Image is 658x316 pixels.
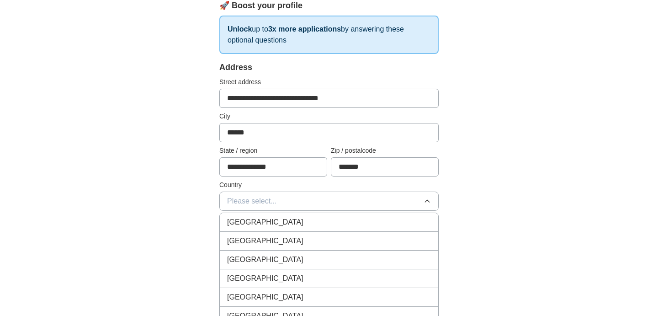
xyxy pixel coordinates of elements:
span: [GEOGRAPHIC_DATA] [227,236,303,246]
span: Please select... [227,196,277,207]
span: [GEOGRAPHIC_DATA] [227,292,303,303]
span: [GEOGRAPHIC_DATA] [227,254,303,265]
strong: 3x more applications [268,25,341,33]
label: Country [219,180,439,190]
label: Street address [219,77,439,87]
strong: Unlock [228,25,252,33]
span: [GEOGRAPHIC_DATA] [227,217,303,228]
label: State / region [219,146,327,155]
button: Please select... [219,192,439,211]
div: Address [219,61,439,74]
label: Zip / postalcode [331,146,439,155]
span: [GEOGRAPHIC_DATA] [227,273,303,284]
label: City [219,112,439,121]
p: up to by answering these optional questions [219,16,439,54]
